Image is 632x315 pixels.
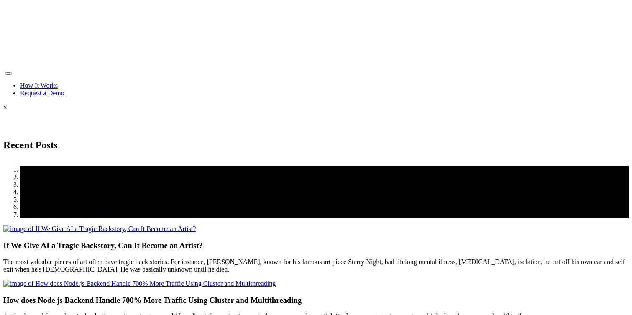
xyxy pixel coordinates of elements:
[3,104,629,111] div: ×
[3,280,276,287] img: image of How does Node.js Backend Handle 700% More Traffic Using Cluster and Multithreading
[3,241,629,250] h3: If We Give AI a Tragic Backstory, Can It Become an Artist?
[3,296,629,305] h3: How does Node.js Backend Handle 700% More Traffic Using Cluster and Multithreading
[3,225,196,233] img: image of If We Give AI a Tragic Backstory, Can It Become an Artist?
[20,82,58,89] a: How It Works
[3,258,629,273] p: The most valuable pieces of art often have tragic back stories. For instance, [PERSON_NAME], know...
[5,72,12,75] button: Toggle navigation
[20,89,64,97] a: Request a Demo
[3,119,629,151] h2: Recent Posts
